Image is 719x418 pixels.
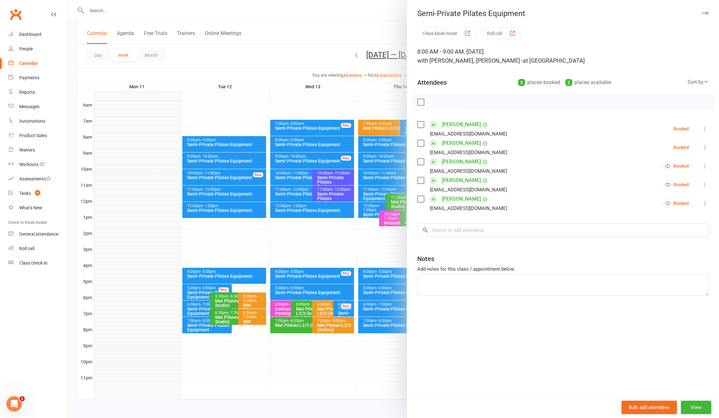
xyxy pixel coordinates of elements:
a: Roll call [8,241,68,256]
div: Notes [417,254,434,263]
div: Booked [663,181,689,189]
div: Semi-Private Pilates Equipment [407,9,719,18]
a: Waivers [8,143,68,157]
a: [PERSON_NAME] [442,119,481,130]
a: Workouts [8,157,68,172]
a: Dashboard [8,27,68,42]
div: Reports [19,90,35,95]
div: Attendees [417,78,447,87]
div: Booked [663,199,689,207]
div: 2 [565,79,572,86]
div: Product Sales [19,133,47,138]
button: View [681,401,711,414]
a: [PERSON_NAME] [442,157,481,167]
a: Automations [8,114,68,128]
div: Class check-in [19,260,48,266]
div: General attendance [19,231,58,237]
div: [EMAIL_ADDRESS][DOMAIN_NAME] [430,186,507,194]
a: [PERSON_NAME] [442,175,481,186]
button: Bulk add attendees [621,401,677,414]
div: places booked [518,78,560,87]
button: Class kiosk mode [417,27,476,39]
button: Roll call [481,27,521,39]
a: Class kiosk mode [8,256,68,270]
a: Product Sales [8,128,68,143]
div: 5 [518,79,525,86]
a: Clubworx [8,6,24,22]
div: Booked [673,126,689,131]
span: 1 [20,396,25,401]
a: [PERSON_NAME] [442,138,481,148]
span: at [GEOGRAPHIC_DATA] [523,57,585,64]
input: Search to add attendees [417,223,709,237]
span: 9 [35,190,40,196]
div: Booked [663,162,689,170]
div: places available [565,78,611,87]
div: 8:00 AM - 9:00 AM, [DATE] [417,47,709,65]
div: Automations [19,118,45,124]
div: People [19,46,33,51]
a: General attendance kiosk mode [8,227,68,241]
div: Assessments [19,176,51,181]
span: with [PERSON_NAME], [PERSON_NAME] - [417,57,523,64]
div: Sort by [688,78,709,86]
div: Workouts [19,162,39,167]
div: Messages [19,104,39,109]
a: Calendar [8,56,68,71]
div: [EMAIL_ADDRESS][DOMAIN_NAME] [430,130,507,138]
div: [EMAIL_ADDRESS][DOMAIN_NAME] [430,167,507,175]
iframe: Intercom live chat [6,396,22,412]
div: [EMAIL_ADDRESS][DOMAIN_NAME] [430,204,507,213]
a: Reports [8,85,68,100]
div: Add notes for this class / appointment below [417,265,709,273]
div: What's New [19,205,42,210]
div: Payments [19,75,39,80]
a: People [8,42,68,56]
div: Roll call [19,246,34,251]
div: Dashboard [19,32,41,37]
a: Messages [8,100,68,114]
div: Tasks [19,191,31,196]
a: Payments [8,71,68,85]
a: Assessments [8,172,68,186]
div: Waivers [19,147,35,152]
div: [EMAIL_ADDRESS][DOMAIN_NAME] [430,148,507,157]
a: What's New [8,201,68,215]
a: Tasks 9 [8,186,68,201]
div: Calendar [19,61,38,66]
div: Booked [673,145,689,150]
a: [PERSON_NAME] [442,194,481,204]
